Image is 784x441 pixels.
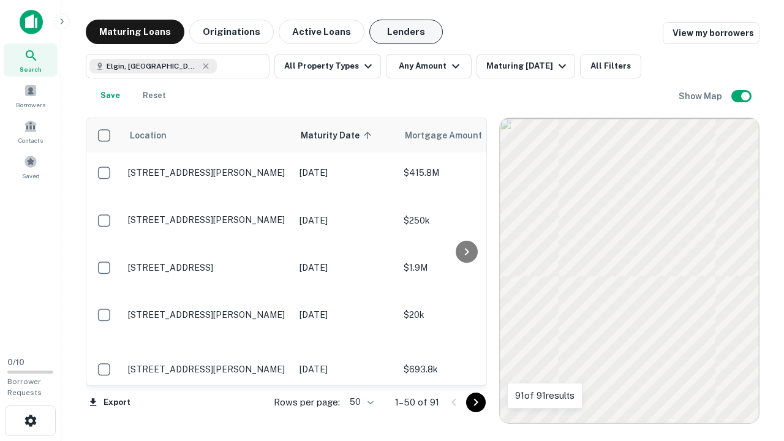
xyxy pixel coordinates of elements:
[129,128,167,143] span: Location
[404,308,526,322] p: $20k
[128,262,287,273] p: [STREET_ADDRESS]
[515,388,575,403] p: 91 of 91 results
[7,377,42,397] span: Borrower Requests
[500,118,759,423] div: 0 0
[4,115,58,148] a: Contacts
[404,214,526,227] p: $250k
[663,22,759,44] a: View my borrowers
[293,118,398,153] th: Maturity Date
[345,393,375,411] div: 50
[398,118,532,153] th: Mortgage Amount
[128,309,287,320] p: [STREET_ADDRESS][PERSON_NAME]
[135,83,174,108] button: Reset
[22,171,40,181] span: Saved
[300,261,391,274] p: [DATE]
[386,54,472,78] button: Any Amount
[4,150,58,183] a: Saved
[20,64,42,74] span: Search
[486,59,570,73] div: Maturing [DATE]
[300,308,391,322] p: [DATE]
[395,395,439,410] p: 1–50 of 91
[86,20,184,44] button: Maturing Loans
[18,135,43,145] span: Contacts
[404,166,526,179] p: $415.8M
[122,118,293,153] th: Location
[274,395,340,410] p: Rows per page:
[404,363,526,376] p: $693.8k
[128,214,287,225] p: [STREET_ADDRESS][PERSON_NAME]
[107,61,198,72] span: Elgin, [GEOGRAPHIC_DATA], [GEOGRAPHIC_DATA]
[405,128,498,143] span: Mortgage Amount
[91,83,130,108] button: Save your search to get updates of matches that match your search criteria.
[301,128,375,143] span: Maturity Date
[279,20,364,44] button: Active Loans
[679,89,724,103] h6: Show Map
[300,214,391,227] p: [DATE]
[86,393,134,412] button: Export
[20,10,43,34] img: capitalize-icon.png
[723,343,784,402] iframe: Chat Widget
[477,54,575,78] button: Maturing [DATE]
[16,100,45,110] span: Borrowers
[128,364,287,375] p: [STREET_ADDRESS][PERSON_NAME]
[128,167,287,178] p: [STREET_ADDRESS][PERSON_NAME]
[404,261,526,274] p: $1.9M
[580,54,641,78] button: All Filters
[189,20,274,44] button: Originations
[300,363,391,376] p: [DATE]
[466,393,486,412] button: Go to next page
[4,43,58,77] a: Search
[369,20,443,44] button: Lenders
[7,358,24,367] span: 0 / 10
[300,166,391,179] p: [DATE]
[274,54,381,78] button: All Property Types
[4,79,58,112] a: Borrowers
